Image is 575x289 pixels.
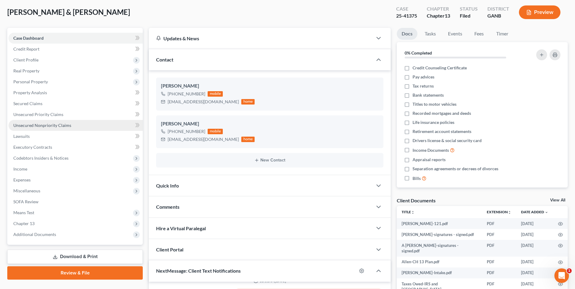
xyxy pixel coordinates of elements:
div: [EMAIL_ADDRESS][DOMAIN_NAME] [168,99,239,105]
td: PDF [482,257,516,267]
div: Status [460,5,478,12]
span: Additional Documents [13,232,56,237]
div: [PHONE_NUMBER] [168,91,205,97]
a: Credit Report [8,44,143,55]
a: Case Dashboard [8,33,143,44]
div: Case [396,5,417,12]
div: GANB [487,12,509,19]
a: Titleunfold_more [402,210,415,214]
div: home [241,99,255,105]
span: Chapter 13 [13,221,35,226]
span: SOFA Review [13,199,38,204]
span: Codebtors Insiders & Notices [13,155,69,161]
div: Chapter [427,5,450,12]
span: Property Analysis [13,90,47,95]
span: Unsecured Priority Claims [13,112,63,117]
td: PDF [482,240,516,257]
a: Lawsuits [8,131,143,142]
span: Separation agreements or decrees of divorces [413,166,498,172]
a: Extensionunfold_more [487,210,511,214]
td: PDF [482,218,516,229]
div: Updates & News [156,35,365,42]
span: Executory Contracts [13,144,52,150]
span: Case Dashboard [13,35,44,41]
span: Hire a Virtual Paralegal [156,225,206,231]
span: Credit Report [13,46,39,51]
span: Client Portal [156,247,183,252]
i: unfold_more [508,211,511,214]
span: Retirement account statements [413,128,471,135]
a: Docs [397,28,417,40]
button: Preview [519,5,560,19]
span: Personal Property [13,79,48,84]
td: Allen-CH 13 Plan.pdf [397,257,482,267]
td: [DATE] [516,218,553,229]
span: Credit Counseling Certificate [413,65,467,71]
span: Bank statements [413,92,444,98]
td: PDF [482,267,516,278]
iframe: Intercom live chat [554,268,569,283]
span: [PERSON_NAME] & [PERSON_NAME] [7,8,130,16]
td: [PERSON_NAME]-signatures - signed.pdf [397,229,482,240]
a: Fees [470,28,489,40]
a: Timer [491,28,513,40]
a: Events [443,28,467,40]
a: Unsecured Priority Claims [8,109,143,120]
div: Filed [460,12,478,19]
span: Income Documents [413,147,449,153]
span: Lawsuits [13,134,30,139]
div: District [487,5,509,12]
span: Life insurance policies [413,119,454,125]
td: [PERSON_NAME]-121.pdf [397,218,482,229]
div: mobile [208,91,223,97]
a: Property Analysis [8,87,143,98]
td: [PERSON_NAME]-Intake.pdf [397,267,482,278]
span: Expenses [13,177,31,182]
span: Recorded mortgages and deeds [413,110,471,116]
div: mobile [208,129,223,134]
td: [DATE] [516,257,553,267]
a: Unsecured Nonpriority Claims [8,120,143,131]
span: Client Profile [13,57,38,62]
a: Date Added expand_more [521,210,548,214]
span: Comments [156,204,179,210]
span: Titles to motor vehicles [413,101,456,107]
td: [DATE] [516,229,553,240]
i: expand_more [545,211,548,214]
a: Download & Print [7,250,143,264]
span: Quick Info [156,183,179,188]
td: [DATE] [516,267,553,278]
span: Income [13,166,27,171]
div: [PERSON_NAME] [161,82,379,90]
div: [EMAIL_ADDRESS][DOMAIN_NAME] [168,136,239,142]
span: Secured Claims [13,101,42,106]
a: Executory Contracts [8,142,143,153]
div: [PHONE_NUMBER] [168,128,205,135]
span: Unsecured Nonpriority Claims [13,123,71,128]
span: Real Property [13,68,39,73]
td: [DATE] [516,240,553,257]
td: A [PERSON_NAME]-signatures - signed.pdf [397,240,482,257]
span: Bills [413,175,421,181]
strong: 0% Completed [405,50,432,55]
a: Secured Claims [8,98,143,109]
span: Appraisal reports [413,157,446,163]
span: Drivers license & social security card [413,138,482,144]
a: SOFA Review [8,196,143,207]
span: Miscellaneous [13,188,40,193]
div: Client Documents [397,197,436,204]
div: home [241,137,255,142]
i: unfold_more [411,211,415,214]
button: New Contact [161,158,379,163]
span: Means Test [13,210,34,215]
div: [PERSON_NAME] [161,120,379,128]
div: Chapter [427,12,450,19]
span: 1 [567,268,572,273]
span: Pay advices [413,74,434,80]
span: 13 [445,13,450,18]
a: View All [550,198,565,202]
td: PDF [482,229,516,240]
span: Tax returns [413,83,434,89]
a: Review & File [7,266,143,280]
div: 25-41375 [396,12,417,19]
